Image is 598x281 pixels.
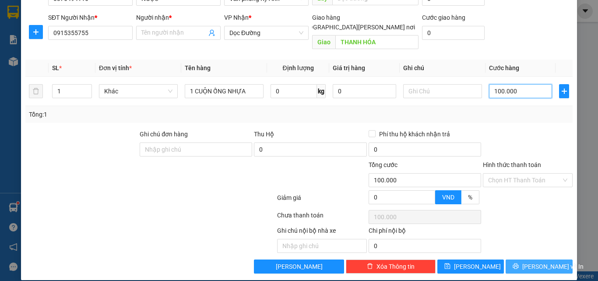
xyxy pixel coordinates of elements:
div: Chưa thanh toán [276,210,368,226]
span: Thu Hộ [254,131,274,138]
div: Ghi chú nội bộ nhà xe [277,226,367,239]
span: Khác [104,85,172,98]
span: [PERSON_NAME] [276,262,323,271]
button: plus [29,25,43,39]
span: Dọc Đường [229,26,303,39]
span: [PERSON_NAME] [454,262,501,271]
span: save [444,263,450,270]
span: plus [559,88,569,95]
label: Hình thức thanh toán [483,161,541,168]
span: kg [317,84,326,98]
span: VND [442,194,454,201]
span: % [468,194,472,201]
div: SĐT Người Nhận [48,13,133,22]
span: Phí thu hộ khách nhận trả [376,129,454,139]
th: Ghi chú [400,60,485,77]
div: Tổng: 1 [29,110,232,119]
span: VP Nhận [224,14,249,21]
span: SL [52,64,59,71]
button: printer[PERSON_NAME] và In [506,260,573,274]
input: Dọc đường [335,35,419,49]
span: Giá trị hàng [333,64,365,71]
input: 0 [333,84,396,98]
span: user-add [208,29,215,36]
span: printer [513,263,519,270]
span: Cước hàng [489,64,519,71]
span: Định lượng [282,64,313,71]
span: Đơn vị tính [99,64,132,71]
button: plus [559,84,569,98]
span: [PERSON_NAME] và In [522,262,584,271]
div: Giảm giá [276,193,368,208]
button: delete [29,84,43,98]
button: deleteXóa Thông tin [346,260,436,274]
button: [PERSON_NAME] [254,260,344,274]
span: plus [29,28,42,36]
input: Nhập ghi chú [277,239,367,253]
span: Xóa Thông tin [376,262,415,271]
input: VD: Bàn, Ghế [185,84,264,98]
span: Tên hàng [185,64,211,71]
input: Cước giao hàng [422,26,485,40]
div: Người nhận [136,13,221,22]
button: save[PERSON_NAME] [437,260,504,274]
input: Ghi chú đơn hàng [140,142,252,157]
span: Tổng cước [369,161,397,168]
span: delete [367,263,373,270]
input: Ghi Chú [403,84,482,98]
div: Chi phí nội bộ [369,226,481,239]
span: Giao [312,35,335,49]
span: Giao hàng [312,14,340,21]
label: Cước giao hàng [422,14,465,21]
span: [GEOGRAPHIC_DATA][PERSON_NAME] nơi [295,22,419,32]
label: Ghi chú đơn hàng [140,131,188,138]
